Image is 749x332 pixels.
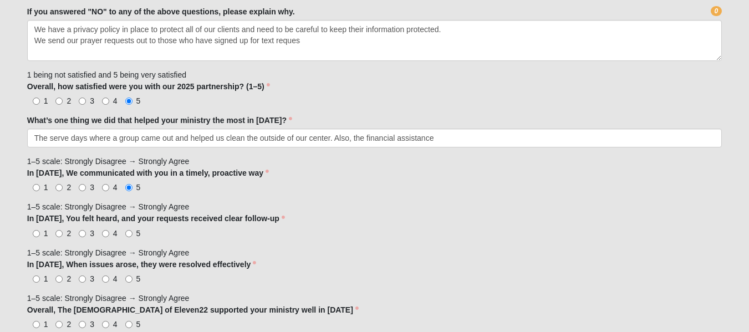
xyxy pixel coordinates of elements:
[67,96,71,105] span: 2
[136,274,141,283] span: 5
[79,275,86,283] input: 3
[79,98,86,105] input: 3
[102,275,109,283] input: 4
[44,320,48,329] span: 1
[27,81,270,92] label: Overall, how satisfied were you with our 2025 partnership? (1–5)
[27,304,359,315] label: Overall, The [DEMOGRAPHIC_DATA] of Eleven22 supported your ministry well in [DATE]
[55,321,63,328] input: 2
[136,183,141,192] span: 5
[33,321,40,328] input: 1
[79,184,86,191] input: 3
[125,321,133,328] input: 5
[55,275,63,283] input: 2
[113,274,118,283] span: 4
[27,259,257,270] label: In [DATE], When issues arose, they were resolved effectively
[102,98,109,105] input: 4
[113,320,118,329] span: 4
[33,184,40,191] input: 1
[113,229,118,238] span: 4
[90,320,94,329] span: 3
[90,229,94,238] span: 3
[102,184,109,191] input: 4
[55,98,63,105] input: 2
[79,321,86,328] input: 3
[44,229,48,238] span: 1
[27,6,295,17] label: If you answered "NO" to any of the above questions, please explain why.
[55,184,63,191] input: 2
[90,274,94,283] span: 3
[67,183,71,192] span: 2
[90,183,94,192] span: 3
[136,320,141,329] span: 5
[33,98,40,105] input: 1
[102,230,109,237] input: 4
[44,96,48,105] span: 1
[113,96,118,105] span: 4
[711,6,722,16] em: 0
[79,230,86,237] input: 3
[55,230,63,237] input: 2
[102,321,109,328] input: 4
[125,275,133,283] input: 5
[67,320,71,329] span: 2
[27,213,285,224] label: In [DATE], You felt heard, and your requests received clear follow-up
[33,230,40,237] input: 1
[44,183,48,192] span: 1
[125,98,133,105] input: 5
[67,229,71,238] span: 2
[27,167,269,178] label: In [DATE], We communicated with you in a timely, proactive way
[125,230,133,237] input: 5
[136,96,141,105] span: 5
[113,183,118,192] span: 4
[67,274,71,283] span: 2
[44,274,48,283] span: 1
[27,115,292,126] label: What’s one thing we did that helped your ministry the most in [DATE]?
[125,184,133,191] input: 5
[33,275,40,283] input: 1
[136,229,141,238] span: 5
[90,96,94,105] span: 3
